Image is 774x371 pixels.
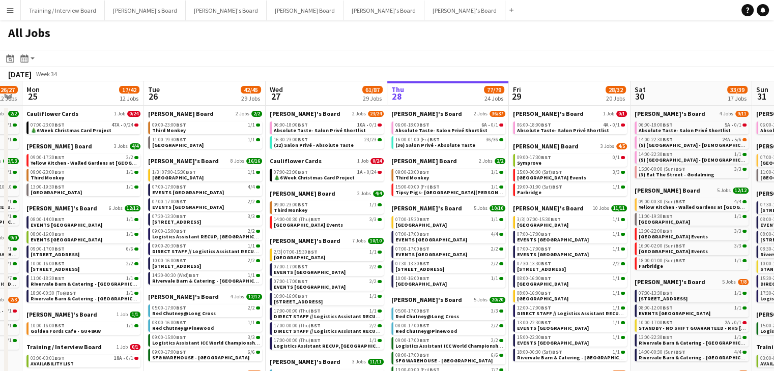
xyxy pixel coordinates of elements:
[343,1,424,20] button: [PERSON_NAME]'s Board
[105,1,186,20] button: [PERSON_NAME]'s Board
[186,1,267,20] button: [PERSON_NAME]'s Board
[34,70,59,78] span: Week 34
[267,1,343,20] button: [PERSON_NAME] Board
[21,1,105,20] button: Training / Interview Board
[424,1,505,20] button: [PERSON_NAME]'s Board
[8,69,32,79] div: [DATE]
